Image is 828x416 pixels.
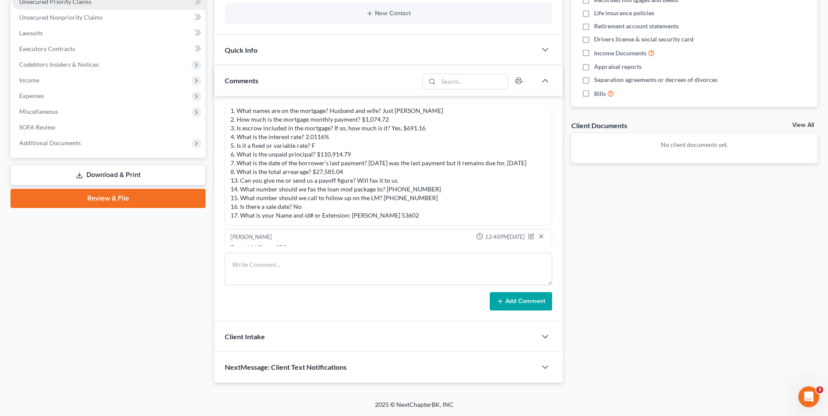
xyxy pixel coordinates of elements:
[19,61,99,68] span: Codebtors Insiders & Notices
[578,140,811,149] p: No client documents yet.
[798,386,819,407] iframe: Intercom live chat
[19,92,44,99] span: Expenses
[19,108,58,115] span: Miscellaneous
[594,62,642,71] span: Appraisal reports
[19,123,55,131] span: SOFA Review
[12,10,206,25] a: Unsecured Nonpriority Claims
[438,74,508,89] input: Search...
[594,22,679,31] span: Retirement account statements
[19,45,75,52] span: Executory Contracts
[594,49,646,58] span: Income Documents
[165,400,663,416] div: 2025 © NextChapterBK, INC
[19,139,81,147] span: Additional Documents
[10,165,206,185] a: Download & Print
[12,41,206,57] a: Executory Contracts
[230,233,272,242] div: [PERSON_NAME]
[19,29,43,37] span: Lawsuits
[19,14,103,21] span: Unsecured Nonpriority Claims
[792,122,814,128] a: View All
[232,10,545,17] button: New Contact
[594,89,606,98] span: Bills
[225,76,258,85] span: Comments
[225,46,258,54] span: Quick Info
[225,332,265,341] span: Client Intake
[816,386,823,393] span: 3
[12,119,206,135] a: SOFA Review
[10,189,206,208] a: Review & File
[19,76,39,84] span: Income
[594,9,654,17] span: Life insurance policies
[571,121,627,130] div: Client Documents
[230,243,546,252] div: Faxed LM Pkg to SPS
[490,292,552,310] button: Add Comment
[230,98,546,220] div: First Contact Checklist 1. What names are on the mortgage? Husband and wife? Just [PERSON_NAME] 2...
[594,75,718,84] span: Separation agreements or decrees of divorces
[594,35,694,44] span: Drivers license & social security card
[12,25,206,41] a: Lawsuits
[225,363,347,371] span: NextMessage: Client Text Notifications
[485,233,525,241] span: 12:48PM[DATE]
